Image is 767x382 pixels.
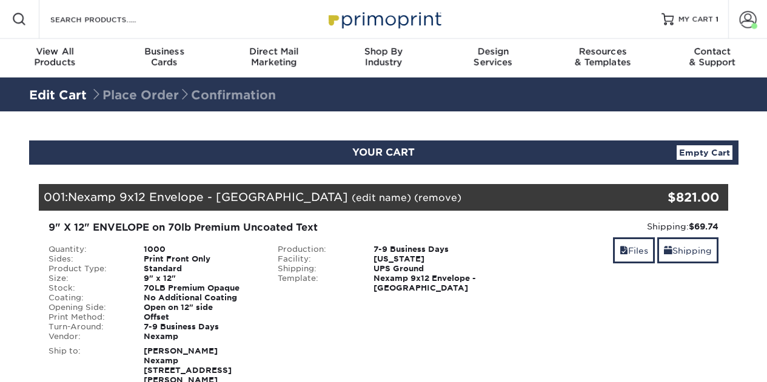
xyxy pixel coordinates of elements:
a: Direct MailMarketing [219,39,329,77]
span: files [620,246,628,255]
span: MY CART [678,15,713,25]
div: Template: [269,274,364,293]
a: (edit name) [352,192,411,203]
a: Edit Cart [29,88,87,102]
span: Nexamp 9x12 Envelope - [GEOGRAPHIC_DATA] [68,190,348,203]
span: shipping [664,246,672,255]
div: Cards [110,46,219,68]
div: 9" X 12" ENVELOPE on 70lb Premium Uncoated Text [49,220,489,235]
a: Shop ByIndustry [329,39,438,77]
div: 7-9 Business Days [364,245,498,254]
a: Contact& Support [657,39,767,77]
div: Production: [269,245,364,254]
span: Direct Mail [219,46,329,57]
a: (remove) [414,192,461,203]
a: Resources& Templates [548,39,658,77]
a: DesignServices [438,39,548,77]
a: Shipping [657,237,718,263]
div: Product Type: [39,264,135,274]
div: Facility: [269,254,364,264]
span: Resources [548,46,658,57]
div: 9" x 12" [135,274,269,283]
div: Print Front Only [135,254,269,264]
img: Primoprint [323,6,444,32]
div: Shipping: [507,220,719,232]
div: UPS Ground [364,264,498,274]
div: Industry [329,46,438,68]
div: Size: [39,274,135,283]
span: Design [438,46,548,57]
input: SEARCH PRODUCTS..... [49,12,167,27]
div: Stock: [39,283,135,293]
div: Services [438,46,548,68]
div: 001: [39,184,614,211]
span: Contact [657,46,767,57]
div: Quantity: [39,245,135,254]
div: Marketing [219,46,329,68]
div: & Templates [548,46,658,68]
a: Files [613,237,655,263]
span: Shop By [329,46,438,57]
div: 70LB Premium Opaque [135,283,269,293]
span: Place Order Confirmation [90,88,276,102]
div: 1000 [135,245,269,254]
div: Sides: [39,254,135,264]
span: YOUR CART [352,147,415,158]
strong: $69.74 [689,222,718,231]
a: BusinessCards [110,39,219,77]
a: Empty Cart [677,145,732,160]
div: [US_STATE] [364,254,498,264]
div: & Support [657,46,767,68]
div: Shipping: [269,264,364,274]
span: Business [110,46,219,57]
div: $821.00 [614,188,720,206]
div: Standard [135,264,269,274]
span: 1 [715,15,718,24]
div: Nexamp 9x12 Envelope - [GEOGRAPHIC_DATA] [364,274,498,293]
